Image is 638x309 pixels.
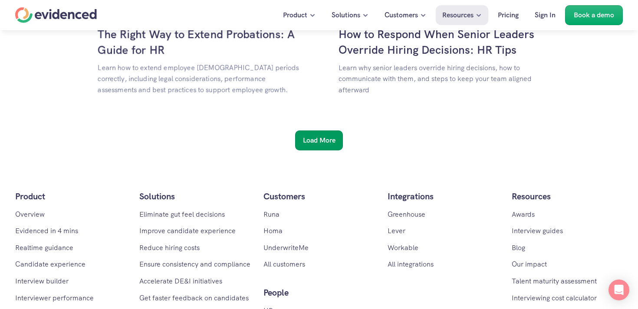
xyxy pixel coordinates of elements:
[15,7,97,23] a: Home
[139,226,236,235] a: Improve candidate experience
[15,226,78,235] a: Evidenced in 4 mins
[139,260,250,269] a: Ensure consistency and compliance
[139,189,250,203] p: Solutions
[388,260,434,269] a: All integrations
[15,276,69,286] a: Interview builder
[139,243,200,252] a: Reduce hiring costs
[263,243,309,252] a: UnderwriteMe
[388,243,418,252] a: Workable
[139,293,249,302] a: Get faster feedback on candidates
[339,62,540,95] p: Learn why senior leaders override hiring decisions, how to communicate with them, and steps to ke...
[498,10,519,21] p: Pricing
[388,210,425,219] a: Greenhouse
[263,226,283,235] a: Homa
[512,226,563,235] a: Interview guides
[15,293,94,302] a: Interviewer performance
[15,243,73,252] a: Realtime guidance
[139,276,222,286] a: Accelerate DE&I initiatives
[535,10,556,21] p: Sign In
[608,280,629,300] div: Open Intercom Messenger
[565,5,623,25] a: Book a demo
[512,276,597,286] a: Talent maturity assessment
[574,10,614,21] p: Book a demo
[388,189,499,203] p: Integrations
[263,210,280,219] a: Runa
[512,210,535,219] a: Awards
[263,189,375,203] h5: Customers
[303,135,335,146] h6: Load More
[442,10,474,21] p: Resources
[512,260,547,269] a: Our impact
[98,62,299,95] p: Learn how to extend employee [DEMOGRAPHIC_DATA] periods correctly, including legal considerations...
[263,286,375,299] p: People
[98,26,299,58] h4: The Right Way to Extend Probations: A Guide for HR
[15,260,86,269] a: Candidate experience
[263,260,305,269] a: All customers
[512,243,525,252] a: Blog
[388,226,405,235] a: Lever
[512,189,623,203] p: Resources
[139,210,225,219] a: Eliminate gut feel decisions
[15,210,45,219] a: Overview
[491,5,525,25] a: Pricing
[15,189,126,203] p: Product
[512,293,597,302] a: Interviewing cost calculator
[283,10,307,21] p: Product
[339,26,540,58] h4: How to Respond When Senior Leaders Override Hiring Decisions: HR Tips
[332,10,360,21] p: Solutions
[528,5,562,25] a: Sign In
[385,10,418,21] p: Customers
